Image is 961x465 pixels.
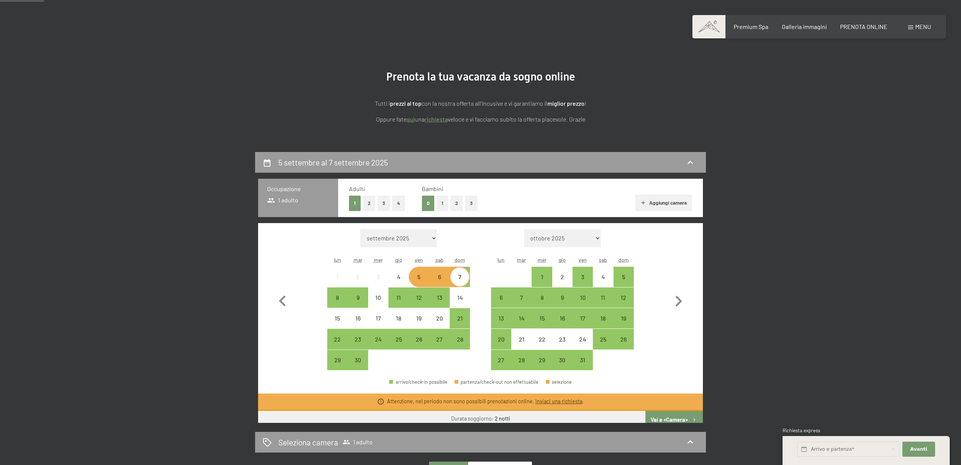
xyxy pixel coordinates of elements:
[532,357,551,376] div: 29
[573,336,592,355] div: 24
[455,380,539,384] div: partenza/check-out non effettuabile
[327,308,348,328] div: Mon Sep 15 2025
[573,329,593,349] div: arrivo/check-in non effettuabile
[613,267,634,287] div: arrivo/check-in possibile
[593,267,613,287] div: arrivo/check-in non effettuabile
[348,308,368,328] div: Tue Sep 16 2025
[369,315,388,334] div: 17
[450,308,470,328] div: Sun Sep 21 2025
[593,329,613,349] div: Sat Oct 25 2025
[532,308,552,328] div: Wed Oct 15 2025
[511,350,532,370] div: Tue Oct 28 2025
[593,308,613,328] div: Sat Oct 18 2025
[327,350,348,370] div: arrivo/check-in possibile
[293,114,668,124] p: Oppure fate una veloce e vi facciamo subito la offerta piacevole. Grazie
[492,336,511,355] div: 20
[553,336,572,355] div: 23
[552,329,573,349] div: Thu Oct 23 2025
[389,380,447,384] div: arrivo/check-in possibile
[388,329,409,349] div: Thu Sep 25 2025
[614,295,633,313] div: 12
[511,308,532,328] div: arrivo/check-in possibile
[389,274,408,293] div: 4
[512,295,531,313] div: 7
[450,295,469,313] div: 14
[374,257,383,263] abbr: mercoledì
[573,287,593,308] div: Fri Oct 10 2025
[388,308,409,328] div: Thu Sep 18 2025
[573,308,593,328] div: arrivo/check-in possibile
[668,229,689,371] button: Mese successivo
[327,267,348,287] div: arrivo/check-in non effettuabile
[348,267,368,287] div: arrivo/check-in non effettuabile
[495,415,510,422] b: 2 notti
[348,350,368,370] div: Tue Sep 30 2025
[491,329,511,349] div: Mon Oct 20 2025
[511,287,532,308] div: arrivo/check-in possibile
[573,315,592,334] div: 17
[328,357,347,376] div: 29
[348,315,367,334] div: 16
[422,185,443,192] span: Bambini
[348,295,367,313] div: 9
[538,257,547,263] abbr: mercoledì
[409,329,429,349] div: arrivo/check-in possibile
[532,350,552,370] div: arrivo/check-in possibile
[613,329,634,349] div: arrivo/check-in possibile
[327,329,348,349] div: Mon Sep 22 2025
[910,446,927,453] span: Avanti
[430,274,449,293] div: 6
[389,315,408,334] div: 18
[430,315,449,334] div: 20
[573,287,593,308] div: arrivo/check-in possibile
[492,295,511,313] div: 6
[512,357,531,376] div: 28
[573,267,593,287] div: arrivo/check-in possibile
[388,267,409,287] div: arrivo/check-in non effettuabile
[613,329,634,349] div: Sun Oct 26 2025
[614,336,633,355] div: 26
[429,267,450,287] div: arrivo/check-in possibile
[512,315,531,334] div: 14
[532,350,552,370] div: Wed Oct 29 2025
[552,287,573,308] div: arrivo/check-in possibile
[368,267,388,287] div: Wed Sep 03 2025
[267,185,329,193] h3: Occupazione
[511,308,532,328] div: Tue Oct 14 2025
[552,308,573,328] div: arrivo/check-in possibile
[532,287,552,308] div: arrivo/check-in possibile
[613,308,634,328] div: arrivo/check-in possibile
[782,23,827,30] a: Galleria immagini
[409,336,428,355] div: 26
[613,287,634,308] div: arrivo/check-in possibile
[368,287,388,308] div: Wed Sep 10 2025
[378,196,390,211] button: 3
[593,287,613,308] div: arrivo/check-in possibile
[425,115,448,123] a: richiesta
[429,308,450,328] div: arrivo/check-in non effettuabile
[552,287,573,308] div: Thu Oct 09 2025
[511,329,532,349] div: Tue Oct 21 2025
[406,115,415,123] a: quì
[573,350,593,370] div: arrivo/check-in possibile
[491,308,511,328] div: arrivo/check-in possibile
[450,308,470,328] div: arrivo/check-in possibile
[388,267,409,287] div: Thu Sep 04 2025
[390,100,422,107] strong: prezzi al top
[492,315,511,334] div: 13
[497,257,505,263] abbr: lunedì
[409,274,428,293] div: 5
[902,442,935,457] button: Avanti
[278,437,338,448] h2: Seleziona camera
[395,257,402,263] abbr: giovedì
[552,350,573,370] div: arrivo/check-in possibile
[348,274,367,293] div: 2
[388,287,409,308] div: arrivo/check-in possibile
[450,287,470,308] div: Sun Sep 14 2025
[573,308,593,328] div: Fri Oct 17 2025
[783,427,820,433] span: Richiesta express
[409,308,429,328] div: Fri Sep 19 2025
[553,274,572,293] div: 2
[429,329,450,349] div: Sat Sep 27 2025
[354,257,363,263] abbr: martedì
